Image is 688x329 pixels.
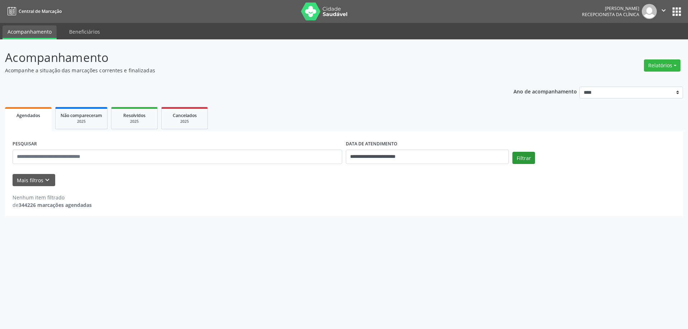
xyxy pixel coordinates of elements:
[19,202,92,208] strong: 344226 marcações agendadas
[116,119,152,124] div: 2025
[512,152,535,164] button: Filtrar
[61,112,102,118] span: Não compareceram
[13,194,92,201] div: Nenhum item filtrado
[173,112,197,118] span: Cancelados
[167,119,202,124] div: 2025
[3,25,57,39] a: Acompanhamento
[660,6,668,14] i: 
[513,87,577,96] p: Ano de acompanhamento
[346,139,397,150] label: DATA DE ATENDIMENTO
[5,49,479,67] p: Acompanhamento
[13,174,55,187] button: Mais filtroskeyboard_arrow_down
[16,112,40,118] span: Agendados
[582,11,639,18] span: Recepcionista da clínica
[64,25,105,38] a: Beneficiários
[13,139,37,150] label: PESQUISAR
[582,5,639,11] div: [PERSON_NAME]
[644,59,680,72] button: Relatórios
[19,8,62,14] span: Central de Marcação
[657,4,670,19] button: 
[123,112,145,118] span: Resolvidos
[13,201,92,209] div: de
[5,5,62,17] a: Central de Marcação
[61,119,102,124] div: 2025
[642,4,657,19] img: img
[670,5,683,18] button: apps
[5,67,479,74] p: Acompanhe a situação das marcações correntes e finalizadas
[43,176,51,184] i: keyboard_arrow_down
